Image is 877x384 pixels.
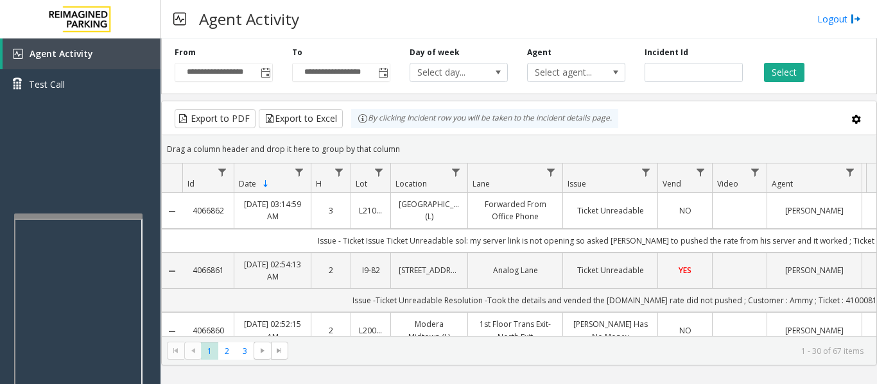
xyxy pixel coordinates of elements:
[645,47,688,58] label: Incident Id
[717,178,738,189] span: Video
[162,206,182,217] a: Collapse Details
[187,178,195,189] span: Id
[528,63,605,81] span: Select agent...
[291,163,308,181] a: Date Filter Menu
[259,109,343,128] button: Export to Excel
[319,264,343,276] a: 2
[351,109,618,128] div: By clicking Incident row you will be taken to the incident details page.
[399,198,460,222] a: [GEOGRAPHIC_DATA] (L)
[410,63,488,81] span: Select day...
[772,178,793,189] span: Agent
[571,264,650,276] a: Ticket Unreadable
[692,163,709,181] a: Vend Filter Menu
[319,324,343,337] a: 2
[775,205,854,217] a: [PERSON_NAME]
[359,324,383,337] a: L20000500
[193,3,306,35] h3: Agent Activity
[395,178,427,189] span: Location
[162,163,876,336] div: Data table
[190,264,226,276] a: 4066861
[292,47,302,58] label: To
[319,205,343,217] a: 3
[370,163,388,181] a: Lot Filter Menu
[679,205,691,216] span: NO
[571,205,650,217] a: Ticket Unreadable
[254,342,271,360] span: Go to the next page
[775,324,854,337] a: [PERSON_NAME]
[568,178,586,189] span: Issue
[817,12,861,26] a: Logout
[190,324,226,337] a: 4066860
[376,63,390,81] span: Toggle popup
[175,47,196,58] label: From
[473,178,490,189] span: Lane
[476,318,555,342] a: 1st Floor Trans Exit- North Exit
[679,265,691,276] span: YES
[666,264,704,276] a: YES
[274,346,284,356] span: Go to the last page
[162,266,182,276] a: Collapse Details
[258,63,272,81] span: Toggle popup
[842,163,859,181] a: Agent Filter Menu
[296,346,864,356] kendo-pager-info: 1 - 30 of 67 items
[257,346,268,356] span: Go to the next page
[666,205,704,217] a: NO
[242,318,303,342] a: [DATE] 02:52:15 AM
[399,318,460,342] a: Modera Midtown (L)
[173,3,186,35] img: pageIcon
[476,264,555,276] a: Analog Lane
[399,264,460,276] a: [STREET_ADDRESS]
[447,163,465,181] a: Location Filter Menu
[331,163,348,181] a: H Filter Menu
[638,163,655,181] a: Issue Filter Menu
[359,205,383,217] a: L21092801
[358,113,368,124] img: infoIcon.svg
[242,258,303,283] a: [DATE] 02:54:13 AM
[29,78,65,91] span: Test Call
[175,109,256,128] button: Export to PDF
[543,163,560,181] a: Lane Filter Menu
[242,198,303,222] a: [DATE] 03:14:59 AM
[162,138,876,160] div: Drag a column header and drop it here to group by that column
[775,264,854,276] a: [PERSON_NAME]
[666,324,704,337] a: NO
[679,325,691,336] span: NO
[571,318,650,342] a: [PERSON_NAME] Has No Money
[218,342,236,360] span: Page 2
[162,326,182,337] a: Collapse Details
[851,12,861,26] img: logout
[214,163,231,181] a: Id Filter Menu
[271,342,288,360] span: Go to the last page
[3,38,161,69] a: Agent Activity
[764,63,804,82] button: Select
[316,178,322,189] span: H
[201,342,218,360] span: Page 1
[747,163,764,181] a: Video Filter Menu
[236,342,254,360] span: Page 3
[663,178,681,189] span: Vend
[239,178,256,189] span: Date
[190,205,226,217] a: 4066862
[261,179,271,189] span: Sortable
[527,47,551,58] label: Agent
[410,47,460,58] label: Day of week
[359,264,383,276] a: I9-82
[13,49,23,59] img: 'icon'
[356,178,367,189] span: Lot
[30,47,93,60] span: Agent Activity
[476,198,555,222] a: Forwarded From Office Phone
